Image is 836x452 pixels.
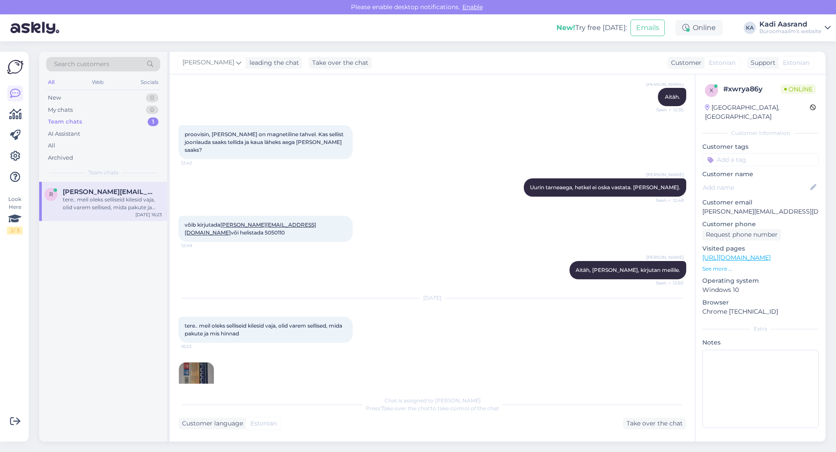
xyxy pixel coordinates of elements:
span: Estonian [709,58,735,67]
span: x [710,87,713,94]
a: [PERSON_NAME][EMAIL_ADDRESS][DOMAIN_NAME] [185,221,316,236]
div: My chats [48,106,73,114]
span: Estonian [250,419,277,428]
div: 2 / 3 [7,227,23,234]
div: Archived [48,154,73,162]
span: võib kirjutada või helistada 5050110 [185,221,316,236]
div: leading the chat [246,58,299,67]
div: 1 [148,117,158,126]
p: Operating system [702,276,819,285]
div: Take over the chat [309,57,372,69]
p: Browser [702,298,819,307]
span: Aitäh. [665,94,680,100]
span: r [49,191,53,198]
span: 16:23 [181,343,214,350]
p: Visited pages [702,244,819,253]
div: [DATE] [179,294,686,302]
span: 12:49 [181,242,214,249]
div: [DATE] 16:23 [135,211,162,218]
div: All [46,77,56,88]
input: Add a tag [702,153,819,166]
span: Seen ✓ 12:48 [651,197,684,204]
div: Request phone number [702,229,781,241]
div: Try free [DATE]: [556,23,627,33]
div: All [48,141,55,150]
div: Kadi Aasrand [759,21,821,28]
div: [GEOGRAPHIC_DATA], [GEOGRAPHIC_DATA] [705,103,810,121]
div: Look Here [7,195,23,234]
i: 'Take over the chat' [380,405,431,412]
span: Estonian [783,58,809,67]
p: Customer phone [702,220,819,229]
div: Online [675,20,723,36]
div: Socials [139,77,160,88]
span: rutt@buffalo.ee [63,188,153,196]
p: Customer email [702,198,819,207]
div: KA [744,22,756,34]
span: Uurin tarneaega, hetkel ei oska vastata. [PERSON_NAME]. [530,184,680,191]
a: [URL][DOMAIN_NAME] [702,254,771,261]
div: 0 [146,94,158,102]
p: See more ... [702,265,819,273]
span: [PERSON_NAME] [646,81,684,87]
span: proovisin, [PERSON_NAME] on magnetiline tahvel. Kas sellist joonlauda saaks tellida ja kaua lähek... [185,131,345,153]
div: Take over the chat [623,418,686,429]
img: Attachment [179,362,214,397]
p: Chrome [TECHNICAL_ID] [702,307,819,316]
span: Press to take control of the chat [366,405,499,412]
div: tere.. meil oleks selliseid kilesid vaja, olid varem sellised, mida pakute ja mis hinnad [63,196,162,211]
div: Customer language [179,419,243,428]
div: # xwrya86y [723,84,781,94]
span: [PERSON_NAME] [182,58,234,67]
span: [PERSON_NAME] [646,171,684,178]
span: Aitäh, [PERSON_NAME], kirjutan meilile. [576,267,680,273]
a: Kadi AasrandBüroomaailm's website [759,21,831,35]
span: Seen ✓ 12:35 [651,107,684,113]
span: Seen ✓ 12:50 [651,280,684,286]
div: Customer [667,58,701,67]
p: [PERSON_NAME][EMAIL_ADDRESS][DOMAIN_NAME] [702,207,819,216]
span: Enable [460,3,485,11]
button: Emails [630,20,665,36]
div: Support [747,58,775,67]
p: Windows 10 [702,285,819,295]
input: Add name [703,183,809,192]
div: Büroomaailm's website [759,28,821,35]
span: Search customers [54,60,109,69]
p: Notes [702,338,819,347]
span: 12:42 [181,160,214,166]
div: AI Assistant [48,130,80,138]
img: Askly Logo [7,59,24,75]
span: tere.. meil oleks selliseid kilesid vaja, olid varem sellised, mida pakute ja mis hinnad [185,322,344,337]
span: Chat is assigned to [PERSON_NAME] [384,397,481,404]
div: Team chats [48,117,82,126]
span: Team chats [88,169,118,177]
div: New [48,94,61,102]
span: Online [781,84,816,94]
b: New! [556,23,575,32]
span: [PERSON_NAME] [646,254,684,261]
div: Web [90,77,105,88]
div: 0 [146,106,158,114]
p: Customer tags [702,142,819,151]
p: Customer name [702,170,819,179]
div: Extra [702,325,819,333]
div: Customer information [702,129,819,137]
